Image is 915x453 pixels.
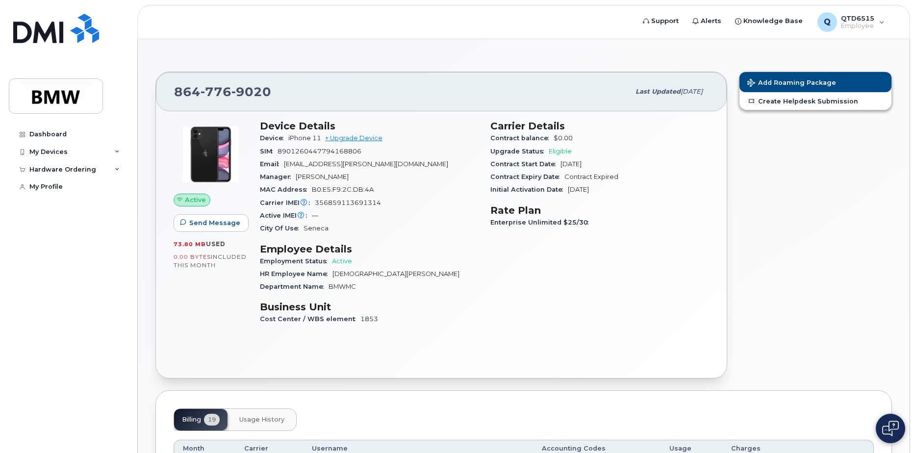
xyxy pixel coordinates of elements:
span: 0.00 Bytes [174,253,211,260]
span: Device [260,134,288,142]
span: Last updated [635,88,681,95]
span: Carrier IMEI [260,199,315,206]
button: Add Roaming Package [739,72,891,92]
span: 73.80 MB [174,241,206,248]
span: Manager [260,173,296,180]
span: MAC Address [260,186,312,193]
span: Enterprise Unlimited $25/30 [490,219,593,226]
span: Seneca [304,225,329,232]
span: 356859113691314 [315,199,381,206]
span: [EMAIL_ADDRESS][PERSON_NAME][DOMAIN_NAME] [284,160,448,168]
span: used [206,240,226,248]
span: [DATE] [681,88,703,95]
span: Add Roaming Package [747,79,836,88]
span: Eligible [549,148,572,155]
span: — [312,212,318,219]
span: Contract balance [490,134,554,142]
span: 8901260447794168806 [278,148,361,155]
span: Active [332,257,352,265]
span: SIM [260,148,278,155]
span: Employment Status [260,257,332,265]
h3: Rate Plan [490,204,709,216]
span: Contract Start Date [490,160,560,168]
span: Active IMEI [260,212,312,219]
span: Contract Expiry Date [490,173,564,180]
h3: Employee Details [260,243,479,255]
span: 1853 [360,315,378,323]
span: Cost Center / WBS element [260,315,360,323]
span: 776 [201,84,231,99]
span: $0.00 [554,134,573,142]
span: Usage History [239,416,284,424]
button: Send Message [174,214,249,232]
span: Active [185,195,206,204]
h3: Carrier Details [490,120,709,132]
span: [DATE] [560,160,582,168]
img: iPhone_11.jpg [181,125,240,184]
span: Email [260,160,284,168]
span: 9020 [231,84,271,99]
span: iPhone 11 [288,134,321,142]
span: City Of Use [260,225,304,232]
span: Department Name [260,283,329,290]
span: Upgrade Status [490,148,549,155]
span: [PERSON_NAME] [296,173,349,180]
span: BMWMC [329,283,356,290]
span: Contract Expired [564,173,618,180]
a: + Upgrade Device [325,134,382,142]
h3: Business Unit [260,301,479,313]
h3: Device Details [260,120,479,132]
a: Create Helpdesk Submission [739,92,891,110]
span: HR Employee Name [260,270,332,277]
img: Open chat [882,421,899,436]
span: 864 [174,84,271,99]
span: [DATE] [568,186,589,193]
span: Initial Activation Date [490,186,568,193]
span: [DEMOGRAPHIC_DATA][PERSON_NAME] [332,270,459,277]
span: B0:E5:F9:2C:DB:4A [312,186,374,193]
span: Send Message [189,218,240,227]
